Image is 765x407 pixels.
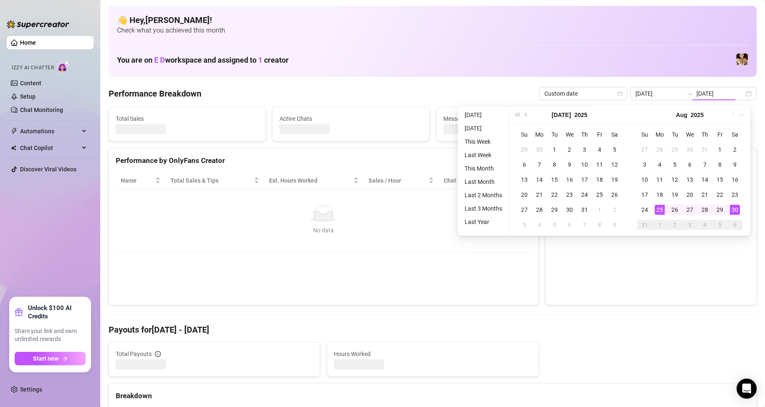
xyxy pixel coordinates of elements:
[363,173,439,189] th: Sales / Hour
[618,91,623,96] span: calendar
[20,125,79,138] span: Automations
[15,327,86,343] span: Share your link and earn unlimited rewards
[33,355,58,362] span: Start now
[696,89,744,98] input: End date
[109,88,201,99] h4: Performance Breakdown
[116,155,531,166] div: Performance by OnlyFans Creator
[686,90,693,97] span: swap-right
[20,166,76,173] a: Discover Viral Videos
[57,61,70,73] img: AI Chatter
[170,176,252,185] span: Total Sales & Tips
[109,324,757,336] h4: Payouts for [DATE] - [DATE]
[12,64,54,72] span: Izzy AI Chatter
[737,379,757,399] div: Open Intercom Messenger
[736,53,748,65] img: vixie
[116,114,259,123] span: Total Sales
[62,356,68,361] span: arrow-right
[20,80,41,86] a: Content
[11,128,18,135] span: thunderbolt
[334,349,531,359] span: Hours Worked
[15,352,86,365] button: Start nowarrow-right
[117,14,748,26] h4: 👋 Hey, [PERSON_NAME] !
[20,39,36,46] a: Home
[116,349,152,359] span: Total Payouts
[280,114,422,123] span: Active Chats
[20,141,79,155] span: Chat Copilot
[20,93,36,100] a: Setup
[28,304,86,321] strong: Unlock $100 AI Credits
[116,390,750,402] div: Breakdown
[7,20,69,28] img: logo-BBDzfeDw.svg
[155,351,161,357] span: info-circle
[439,173,531,189] th: Chat Conversion
[686,90,693,97] span: to
[258,56,262,64] span: 1
[15,308,23,316] span: gift
[369,176,427,185] span: Sales / Hour
[544,87,622,100] span: Custom date
[154,56,165,64] span: E D
[117,26,748,35] span: Check what you achieved this month
[20,386,42,393] a: Settings
[11,145,16,151] img: Chat Copilot
[635,89,683,98] input: Start date
[117,56,289,65] h1: You are on workspace and assigned to creator
[552,155,750,166] div: Sales by OnlyFans Creator
[116,173,165,189] th: Name
[165,173,264,189] th: Total Sales & Tips
[444,176,519,185] span: Chat Conversion
[124,226,523,235] div: No data
[443,114,586,123] span: Messages Sent
[269,176,352,185] div: Est. Hours Worked
[20,107,63,113] a: Chat Monitoring
[121,176,154,185] span: Name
